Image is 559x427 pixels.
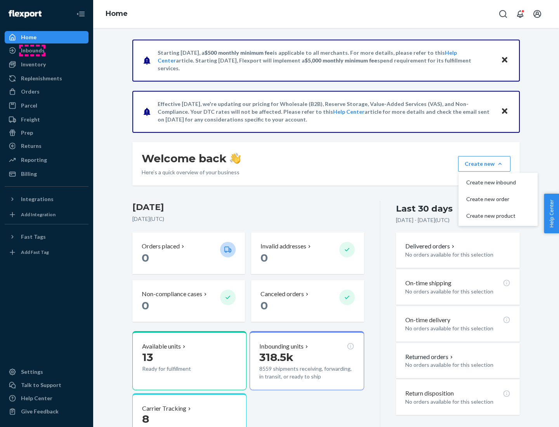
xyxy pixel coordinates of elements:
[5,231,89,243] button: Fast Tags
[5,246,89,259] a: Add Fast Tag
[466,180,516,185] span: Create new inbound
[405,352,455,361] button: Returned orders
[21,195,54,203] div: Integrations
[5,44,89,57] a: Inbounds
[158,100,493,123] p: Effective [DATE], we're updating our pricing for Wholesale (B2B), Reserve Storage, Value-Added Se...
[21,33,36,41] div: Home
[405,389,454,398] p: Return disposition
[260,251,268,264] span: 0
[21,156,47,164] div: Reporting
[405,398,510,406] p: No orders available for this selection
[132,233,245,274] button: Orders placed 0
[5,140,89,152] a: Returns
[21,233,46,241] div: Fast Tags
[21,142,42,150] div: Returns
[5,99,89,112] a: Parcel
[142,342,181,351] p: Available units
[142,251,149,264] span: 0
[5,58,89,71] a: Inventory
[405,361,510,369] p: No orders available for this selection
[512,6,528,22] button: Open notifications
[205,49,273,56] span: $500 monthly minimum fee
[21,75,62,82] div: Replenishments
[333,108,365,115] a: Help Center
[259,351,293,364] span: 318.5k
[260,242,306,251] p: Invalid addresses
[5,208,89,221] a: Add Integration
[405,288,510,295] p: No orders available for this selection
[21,381,61,389] div: Talk to Support
[21,61,46,68] div: Inventory
[21,408,59,415] div: Give Feedback
[21,102,37,109] div: Parcel
[158,49,493,72] p: Starting [DATE], a is applicable to all merchants. For more details, please refer to this article...
[132,201,364,213] h3: [DATE]
[230,153,241,164] img: hand-wave emoji
[259,342,304,351] p: Inbounding units
[5,379,89,391] a: Talk to Support
[495,6,511,22] button: Open Search Box
[73,6,89,22] button: Close Navigation
[132,215,364,223] p: [DATE] ( UTC )
[5,113,89,126] a: Freight
[405,316,450,325] p: On-time delivery
[458,156,510,172] button: Create newCreate new inboundCreate new orderCreate new product
[142,290,202,299] p: Non-compliance cases
[5,168,89,180] a: Billing
[132,331,247,390] button: Available units13Ready for fulfillment
[460,174,536,191] button: Create new inbound
[5,366,89,378] a: Settings
[500,106,510,117] button: Close
[5,392,89,404] a: Help Center
[21,129,33,137] div: Prep
[251,233,364,274] button: Invalid addresses 0
[405,251,510,259] p: No orders available for this selection
[405,279,451,288] p: On-time shipping
[99,3,134,25] ol: breadcrumbs
[142,404,186,413] p: Carrier Tracking
[260,290,304,299] p: Canceled orders
[21,249,49,255] div: Add Fast Tag
[106,9,128,18] a: Home
[142,168,241,176] p: Here’s a quick overview of your business
[21,88,40,95] div: Orders
[250,331,364,390] button: Inbounding units318.5k8559 shipments receiving, forwarding, in transit, or ready to ship
[21,116,40,123] div: Freight
[251,280,364,322] button: Canceled orders 0
[405,325,510,332] p: No orders available for this selection
[21,170,37,178] div: Billing
[142,412,149,425] span: 8
[529,6,545,22] button: Open account menu
[132,280,245,322] button: Non-compliance cases 0
[142,299,149,312] span: 0
[142,151,241,165] h1: Welcome back
[21,47,45,54] div: Inbounds
[466,196,516,202] span: Create new order
[396,216,450,224] p: [DATE] - [DATE] ( UTC )
[405,242,456,251] button: Delivered orders
[260,299,268,312] span: 0
[466,213,516,219] span: Create new product
[5,72,89,85] a: Replenishments
[5,405,89,418] button: Give Feedback
[396,203,453,215] div: Last 30 days
[5,193,89,205] button: Integrations
[5,31,89,43] a: Home
[142,242,180,251] p: Orders placed
[21,368,43,376] div: Settings
[5,127,89,139] a: Prep
[21,211,56,218] div: Add Integration
[142,365,214,373] p: Ready for fulfillment
[9,10,42,18] img: Flexport logo
[21,394,52,402] div: Help Center
[5,154,89,166] a: Reporting
[460,208,536,224] button: Create new product
[460,191,536,208] button: Create new order
[259,365,354,380] p: 8559 shipments receiving, forwarding, in transit, or ready to ship
[544,194,559,233] button: Help Center
[305,57,377,64] span: $5,000 monthly minimum fee
[5,85,89,98] a: Orders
